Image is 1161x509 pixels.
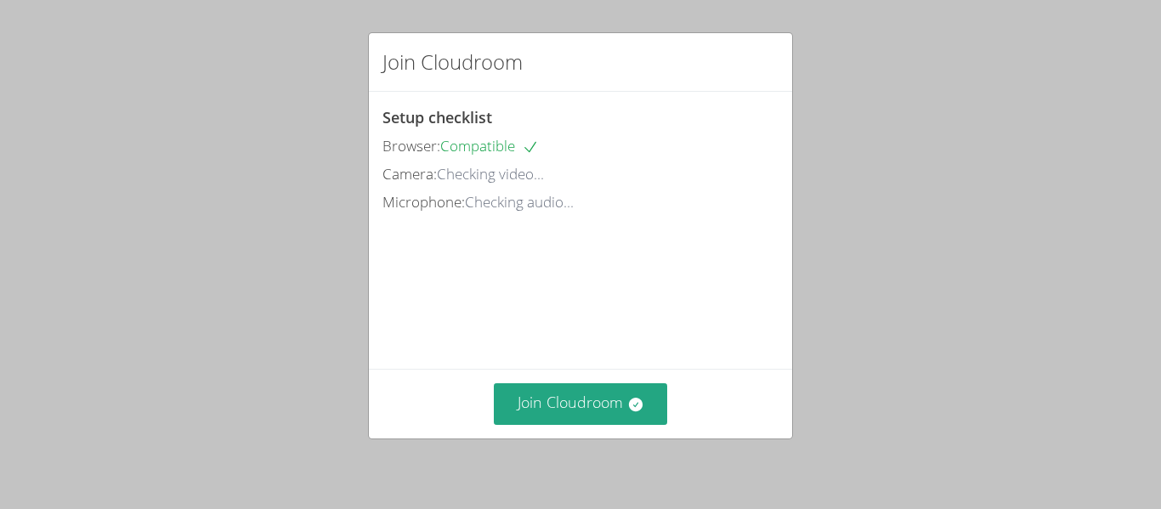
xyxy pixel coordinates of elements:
[382,164,437,184] span: Camera:
[465,192,574,212] span: Checking audio...
[440,136,539,156] span: Compatible
[382,47,523,77] h2: Join Cloudroom
[382,136,440,156] span: Browser:
[382,192,465,212] span: Microphone:
[437,164,544,184] span: Checking video...
[382,107,492,127] span: Setup checklist
[494,383,668,425] button: Join Cloudroom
